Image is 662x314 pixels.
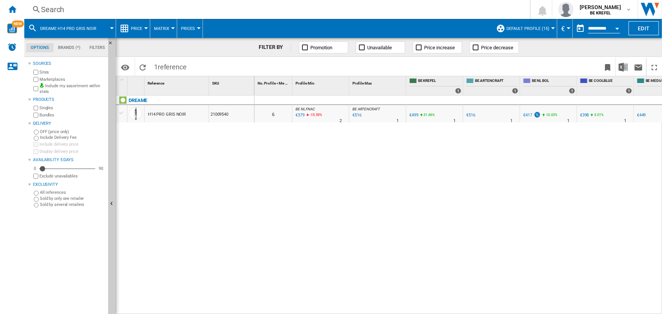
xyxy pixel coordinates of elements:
[631,58,646,76] button: Send this report by email
[33,84,38,94] input: Include my assortment within stats
[408,111,418,119] div: €499
[154,19,173,38] button: Matrix
[146,76,209,88] div: Sort None
[41,4,510,15] div: Search
[53,43,85,52] md-tab-item: Brands (*)
[40,19,104,38] button: DREAME H14 PRO GRIS NOIR
[579,76,634,95] div: BE COOLBLUE 1 offers sold by BE COOLBLUE
[181,26,195,31] span: Prices
[97,166,105,171] div: 90
[258,81,284,85] span: No. Profile < Me
[34,197,39,202] input: Sold by only one retailer
[465,76,520,95] div: BE ARTENCRAFT 1 offers sold by BE ARTENCRAFT
[118,60,133,74] button: Options
[39,165,95,173] md-slider: Availability
[33,174,38,179] input: Display delivery price
[33,157,105,163] div: Availability 5 Days
[39,83,105,95] label: Include my assortment within stats
[40,135,105,140] label: Include Delivery Fee
[616,58,631,76] button: Download in Excel
[368,45,392,50] span: Unavailable
[85,43,110,52] md-tab-item: Filters
[351,76,406,88] div: Profile Max Sort None
[131,26,142,31] span: Price
[546,113,555,117] span: 10.03
[418,78,461,85] span: BE KREFEL
[33,182,105,188] div: Exclusivity
[26,43,53,52] md-tab-item: Options
[39,141,105,147] label: Include delivery price
[33,61,105,67] div: Sources
[636,111,646,119] div: €449
[470,41,519,53] button: Price decrease
[579,111,589,119] div: €398
[40,129,105,135] label: OFF (price only)
[181,19,199,38] div: Prices
[34,136,39,141] input: Include Delivery Fee
[561,25,565,33] span: €
[351,76,406,88] div: Sort None
[33,113,38,118] input: Bundles
[569,88,575,94] div: 1 offers sold by BE NL BOL
[212,81,219,85] span: SKU
[129,76,144,88] div: Sort None
[453,117,456,125] div: Delivery Time : 1 day
[637,113,646,118] div: €449
[40,26,96,31] span: DREAME H14 PRO GRIS NOIR
[610,20,624,34] button: Open calendar
[506,26,549,31] span: Default profile (15)
[619,63,628,72] img: excel-24x24.png
[33,106,38,111] input: Singles
[351,111,362,119] div: Last updated : Monday, 6 October 2025 08:50
[28,19,112,38] div: DREAME H14 PRO GRIS NOIR
[146,76,209,88] div: Reference Sort None
[39,173,105,179] label: Exclude unavailables
[506,19,553,38] button: Default profile (15)
[33,142,38,147] input: Include delivery price
[158,63,187,71] span: reference
[356,41,405,53] button: Unavailable
[413,41,462,53] button: Price increase
[129,96,147,105] div: Click to filter on that brand
[523,113,532,118] div: €417
[590,11,611,16] b: BE KREFEL
[647,58,662,76] button: Maximize
[131,19,146,38] button: Price
[296,81,314,85] span: Profile Min
[296,107,315,111] span: BE NL FNAC
[589,78,632,85] span: BE COOLBLUE
[33,97,105,103] div: Products
[33,77,38,82] input: Marketplaces
[211,76,254,88] div: SKU Sort None
[33,121,105,127] div: Delivery
[626,88,632,94] div: 1 offers sold by BE COOLBLUE
[466,113,475,118] div: €516
[629,21,659,35] button: Edit
[310,113,319,117] span: -15.59
[39,69,105,75] label: Sites
[39,77,105,82] label: Marketplaces
[522,111,541,119] div: €417
[409,113,418,118] div: €499
[150,58,190,74] span: 1
[12,20,24,27] span: NEW
[39,112,105,118] label: Bundles
[532,78,575,85] span: BE NL BOL
[594,113,601,117] span: 5.01
[423,111,428,121] i: %
[396,117,399,125] div: Delivery Time : 1 day
[425,45,455,50] span: Price increase
[211,76,254,88] div: Sort None
[32,166,38,171] div: 0
[557,19,573,38] md-menu: Currency
[624,117,626,125] div: Delivery Time : 1 day
[533,111,541,118] img: promotionV3.png
[256,76,292,88] div: No. Profile < Me Sort None
[567,117,569,125] div: Delivery Time : 1 day
[255,105,292,122] div: 6
[352,81,372,85] span: Profile Max
[573,21,588,36] button: md-calendar
[546,111,550,121] i: %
